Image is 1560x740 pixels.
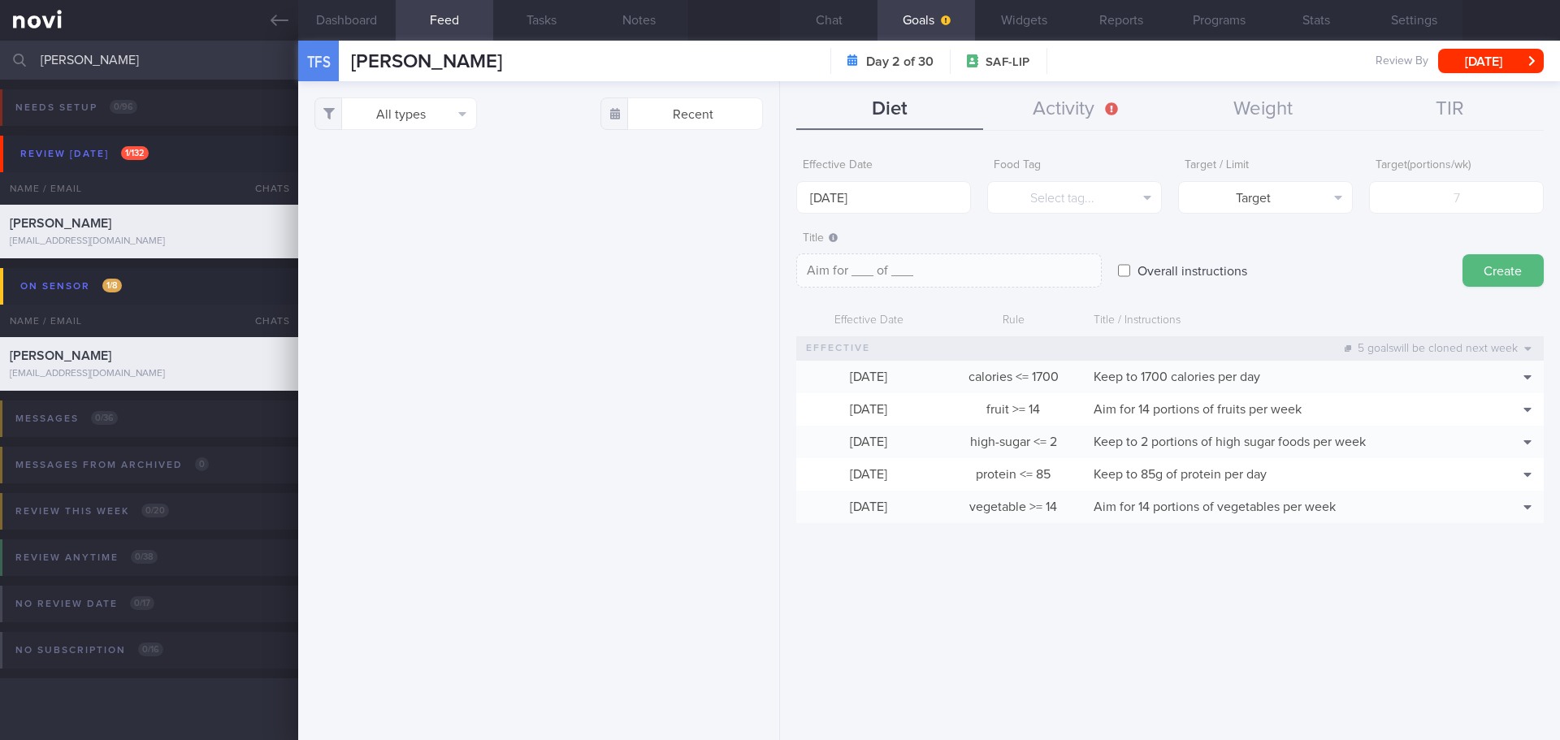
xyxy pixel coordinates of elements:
[130,596,154,610] span: 0 / 17
[10,217,111,230] span: [PERSON_NAME]
[850,403,887,416] span: [DATE]
[233,305,298,337] div: Chats
[796,305,941,336] div: Effective Date
[1462,254,1544,287] button: Create
[941,426,1085,458] div: high-sugar <= 2
[1094,370,1260,383] span: Keep to 1700 calories per day
[11,408,122,430] div: Messages
[796,89,983,130] button: Diet
[983,89,1170,130] button: Activity
[141,504,169,517] span: 0 / 20
[314,97,477,130] button: All types
[941,458,1085,491] div: protein <= 85
[1094,435,1366,448] span: Keep to 2 portions of high sugar foods per week
[803,232,838,244] span: Title
[796,181,971,214] input: Select...
[850,435,887,448] span: [DATE]
[16,275,126,297] div: On sensor
[16,143,153,165] div: Review [DATE]
[1357,89,1544,130] button: TIR
[941,361,1085,393] div: calories <= 1700
[294,31,343,93] div: TFS
[850,500,887,513] span: [DATE]
[11,500,173,522] div: Review this week
[1129,254,1255,287] label: Overall instructions
[1094,403,1302,416] span: Aim for 14 portions of fruits per week
[941,393,1085,426] div: fruit >= 14
[102,279,122,292] span: 1 / 8
[850,370,887,383] span: [DATE]
[11,593,158,615] div: No review date
[803,158,964,173] label: Effective Date
[351,52,502,71] span: [PERSON_NAME]
[10,349,111,362] span: [PERSON_NAME]
[941,305,1085,336] div: Rule
[1438,49,1544,73] button: [DATE]
[131,550,158,564] span: 0 / 38
[11,547,162,569] div: Review anytime
[1094,468,1267,481] span: Keep to 85g of protein per day
[850,468,887,481] span: [DATE]
[1376,54,1428,69] span: Review By
[91,411,118,425] span: 0 / 36
[11,454,213,476] div: Messages from Archived
[110,100,137,114] span: 0 / 96
[121,146,149,160] span: 1 / 132
[866,54,934,70] strong: Day 2 of 30
[1185,158,1346,173] label: Target / Limit
[195,457,209,471] span: 0
[987,181,1162,214] button: Select tag...
[1085,305,1487,336] div: Title / Instructions
[1178,181,1353,214] button: Target
[11,639,167,661] div: No subscription
[1094,500,1336,513] span: Aim for 14 portions of vegetables per week
[138,643,163,656] span: 0 / 16
[11,97,141,119] div: Needs setup
[1369,181,1544,214] input: 7
[1337,337,1540,360] div: 5 goals will be cloned next week
[10,236,288,248] div: [EMAIL_ADDRESS][DOMAIN_NAME]
[1376,158,1537,173] label: Target ( portions/wk )
[941,491,1085,523] div: vegetable >= 14
[1170,89,1357,130] button: Weight
[994,158,1155,173] label: Food Tag
[10,368,288,380] div: [EMAIL_ADDRESS][DOMAIN_NAME]
[233,172,298,205] div: Chats
[986,54,1029,71] span: SAF-LIP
